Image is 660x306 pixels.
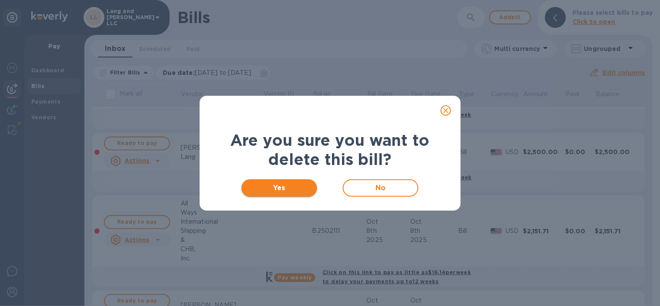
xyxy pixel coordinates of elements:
span: No [351,183,411,193]
b: Are you sure you want to delete this bill? [231,131,430,169]
button: close [436,100,456,121]
span: Yes [248,183,311,193]
button: Yes [241,179,318,197]
button: No [343,179,419,197]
